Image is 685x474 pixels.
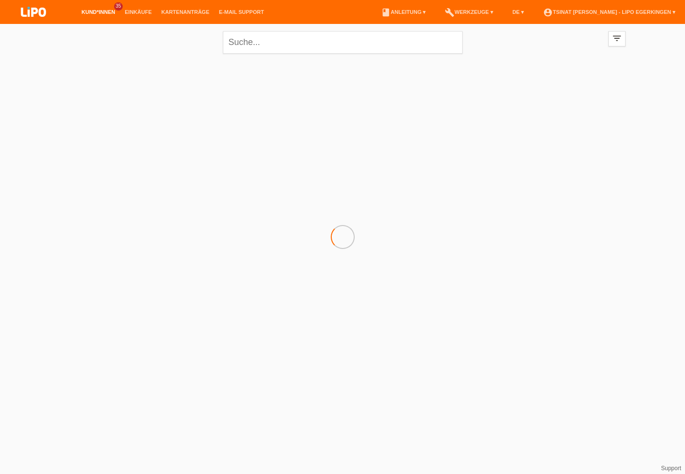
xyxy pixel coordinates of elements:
[157,9,214,15] a: Kartenanträge
[77,9,120,15] a: Kund*innen
[223,31,463,54] input: Suche...
[538,9,680,15] a: account_circleTsinat [PERSON_NAME] - LIPO Egerkingen ▾
[440,9,498,15] a: buildWerkzeuge ▾
[381,8,391,17] i: book
[445,8,454,17] i: build
[508,9,529,15] a: DE ▾
[120,9,156,15] a: Einkäufe
[543,8,553,17] i: account_circle
[214,9,269,15] a: E-Mail Support
[612,33,622,44] i: filter_list
[376,9,430,15] a: bookAnleitung ▾
[114,2,123,11] span: 35
[661,465,681,472] a: Support
[10,20,58,27] a: LIPO pay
